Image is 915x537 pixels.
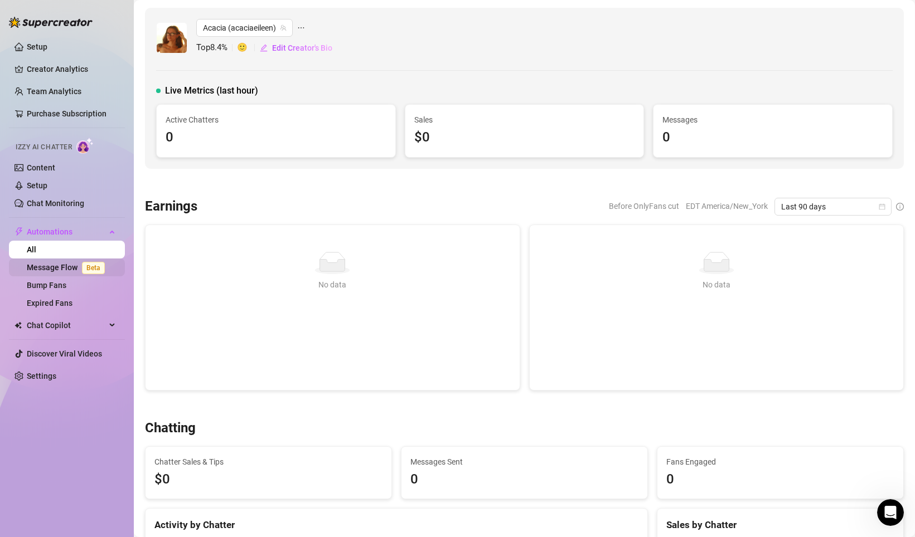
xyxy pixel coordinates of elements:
[297,19,305,37] span: ellipsis
[27,163,55,172] a: Content
[165,84,258,97] span: Live Metrics (last hour)
[11,304,199,315] p: Basic Navigation and Push Notifications
[27,87,81,96] a: Team Analytics
[27,109,106,118] a: Purchase Subscription
[166,127,386,148] div: 0
[609,198,679,214] span: Before OnlyFans cut
[16,142,72,153] span: Izzy AI Chatter
[7,30,216,52] input: Search for help
[27,349,102,358] a: Discover Viral Videos
[145,419,196,437] h3: Chatting
[145,198,197,216] h3: Earnings
[196,5,216,25] div: Close
[896,203,904,211] span: info-circle
[11,253,199,265] p: PPV Time Machine
[27,299,72,307] a: Expired Fans
[14,321,22,329] img: Chat Copilot
[27,245,36,254] a: All
[11,203,199,215] p: Inbox Copilot
[877,499,904,526] iframe: Intercom live chat
[82,262,105,274] span: Beta
[662,127,883,148] div: 0
[203,19,286,36] span: Acacia (acaciaeileen)
[11,82,212,94] p: Sell More, Chat less with Chatting tools
[410,469,638,490] div: 0
[272,43,332,52] span: Edit Creator's Bio
[7,30,216,52] div: Search for helpSearch for help
[27,181,47,190] a: Setup
[27,263,109,272] a: Message FlowBeta
[9,17,93,28] img: logo-BBDzfeDw.svg
[11,128,199,140] p: Fans Copilot (CRM)
[686,198,768,214] span: EDT America/New_York
[154,456,383,468] span: Chatter Sales & Tips
[781,198,885,215] span: Last 90 days
[167,348,223,392] button: News
[185,375,206,383] span: News
[543,279,890,291] div: No data
[410,456,638,468] span: Messages Sent
[27,199,84,208] a: Chat Monitoring
[414,127,635,148] div: $0
[11,100,52,112] p: 10 articles
[154,518,638,533] div: Activity by Chatter
[666,469,894,490] div: 0
[27,42,47,51] a: Setup
[11,178,199,190] p: Vault Copilot
[11,228,199,240] p: Pricing Copilot
[98,6,128,25] h1: Help
[129,375,149,383] span: Help
[7,4,28,26] button: go back
[260,44,268,52] span: edit
[237,41,259,55] span: 🙂
[11,153,199,165] p: Message Copilot
[196,41,237,55] span: Top 8.4 %
[280,25,287,31] span: team
[27,316,106,334] span: Chat Copilot
[27,223,106,241] span: Automations
[27,281,66,290] a: Bump Fans
[14,227,23,236] span: thunderbolt
[666,518,894,533] div: Sales by Chatter
[879,203,885,210] span: calendar
[414,114,635,126] span: Sales
[157,23,187,53] img: Acacia
[11,66,212,80] h2: Chatting Copilot
[65,375,103,383] span: Messages
[166,114,386,126] span: Active Chatters
[11,329,199,340] p: SFW (Safe-For-Work) mode
[16,375,39,383] span: Home
[11,279,199,290] p: Emoji Keyboard
[159,279,506,291] div: No data
[259,39,333,57] button: Edit Creator's Bio
[27,372,56,380] a: Settings
[662,114,883,126] span: Messages
[27,60,116,78] a: Creator Analytics
[666,456,894,468] span: Fans Engaged
[112,348,167,392] button: Help
[76,138,94,154] img: AI Chatter
[56,348,112,392] button: Messages
[154,469,383,490] span: $0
